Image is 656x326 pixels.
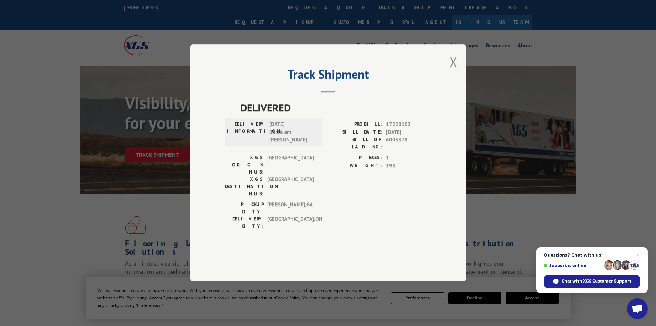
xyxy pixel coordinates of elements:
[544,263,602,268] span: Support is online
[544,275,640,288] span: Chat with XGS Customer Support
[328,121,383,129] label: PROBILL:
[328,162,383,170] label: WEIGHT:
[269,121,316,144] span: [DATE] 08:26 am [PERSON_NAME]
[386,154,431,162] span: 1
[386,128,431,136] span: [DATE]
[225,154,264,176] label: XGS ORIGIN HUB:
[386,121,431,129] span: 17228102
[240,100,431,116] span: DELIVERED
[225,201,264,216] label: PICKUP CITY:
[562,278,631,284] span: Chat with XGS Customer Support
[450,53,457,71] button: Close modal
[267,154,314,176] span: [GEOGRAPHIC_DATA]
[267,216,314,230] span: [GEOGRAPHIC_DATA] , OH
[328,136,383,151] label: BILL OF LADING:
[627,298,648,319] a: Open chat
[225,176,264,198] label: XGS DESTINATION HUB:
[267,201,314,216] span: [PERSON_NAME] , GA
[386,162,431,170] span: 198
[386,136,431,151] span: 6005878
[225,216,264,230] label: DELIVERY CITY:
[225,69,431,82] h2: Track Shipment
[267,176,314,198] span: [GEOGRAPHIC_DATA]
[328,154,383,162] label: PIECES:
[328,128,383,136] label: BILL DATE:
[227,121,266,144] label: DELIVERY INFORMATION:
[544,252,640,258] span: Questions? Chat with us!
